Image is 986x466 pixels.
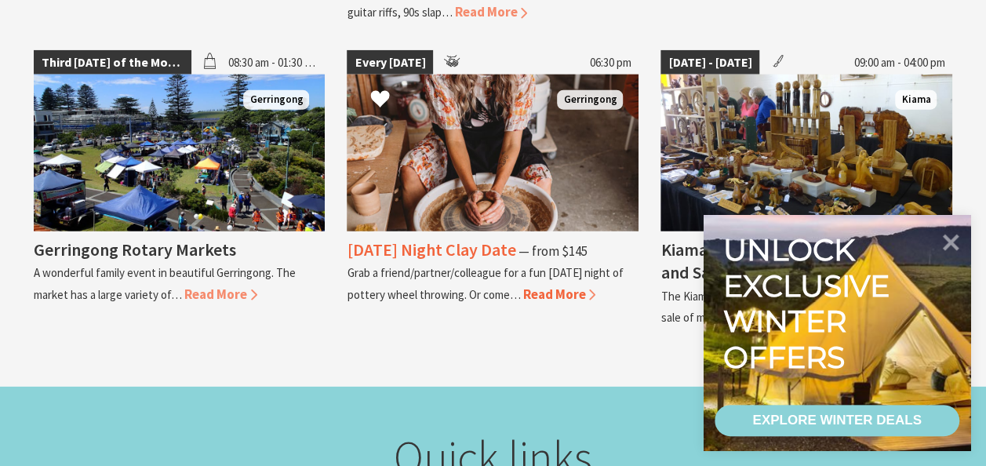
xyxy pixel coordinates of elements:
p: A wonderful family event in beautiful Gerringong. The market has a large variety of… [34,265,296,301]
h4: [DATE] Night Clay Date [347,238,515,260]
span: 09:00 am - 04:00 pm [846,50,952,75]
span: 06:30 pm [581,50,639,75]
span: Read More [522,286,595,303]
span: Gerringong [557,90,623,110]
span: Third [DATE] of the Month [34,50,191,75]
span: 08:30 am - 01:30 pm [220,50,325,75]
h4: Kiama Woodcraft Group – Exhibition and Sales [660,238,926,283]
img: Christmas Market and Street Parade [34,75,326,231]
h4: Gerringong Rotary Markets [34,238,236,260]
span: Read More [454,3,527,20]
span: ⁠— from $145 [518,242,587,260]
div: EXPLORE WINTER DEALS [752,405,921,436]
span: [DATE] - [DATE] [660,50,759,75]
button: Click to Favourite Friday Night Clay Date [355,74,406,127]
a: [DATE] - [DATE] 09:00 am - 04:00 pm The wonders of wood Kiama Kiama Woodcraft Group – Exhibition ... [660,50,952,328]
a: EXPLORE WINTER DEALS [715,405,959,436]
a: Every [DATE] 06:30 pm Photo shows female sitting at pottery wheel with hands on a ball of clay Ge... [347,50,639,328]
div: Unlock exclusive winter offers [723,232,897,375]
span: Every [DATE] [347,50,433,75]
p: Grab a friend/partner/colleague for a fun [DATE] night of pottery wheel throwing. Or come… [347,265,623,301]
img: Photo shows female sitting at pottery wheel with hands on a ball of clay [347,75,639,231]
p: The Kiama Woodcraft Group are having an exhibition and sale of members’ work. If… [660,289,934,325]
span: Gerringong [243,90,309,110]
span: Read More [184,286,257,303]
span: Kiama [895,90,937,110]
a: Third [DATE] of the Month 08:30 am - 01:30 pm Christmas Market and Street Parade Gerringong Gerri... [34,50,326,328]
img: The wonders of wood [660,75,952,231]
